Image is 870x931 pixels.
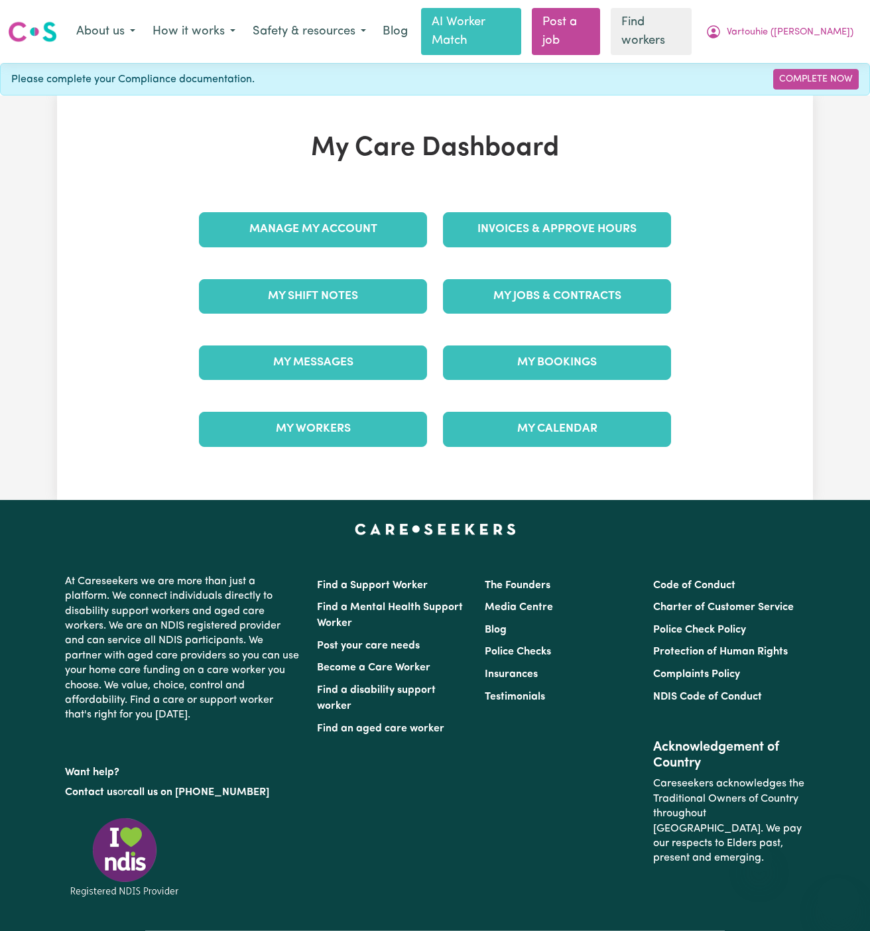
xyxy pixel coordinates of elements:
[727,25,853,40] span: Vartouhie ([PERSON_NAME])
[244,18,375,46] button: Safety & resources
[11,72,255,88] span: Please complete your Compliance documentation.
[443,212,671,247] a: Invoices & Approve Hours
[8,20,57,44] img: Careseekers logo
[65,569,301,728] p: At Careseekers we are more than just a platform. We connect individuals directly to disability su...
[485,625,507,635] a: Blog
[355,524,516,534] a: Careseekers home page
[317,662,430,673] a: Become a Care Worker
[443,345,671,380] a: My Bookings
[485,669,538,680] a: Insurances
[532,8,600,55] a: Post a job
[199,212,427,247] a: Manage My Account
[191,133,679,164] h1: My Care Dashboard
[443,279,671,314] a: My Jobs & Contracts
[746,846,773,873] iframe: Close message
[653,625,746,635] a: Police Check Policy
[421,8,521,55] a: AI Worker Match
[653,647,788,657] a: Protection of Human Rights
[485,602,553,613] a: Media Centre
[817,878,859,920] iframe: Button to launch messaging window
[653,739,805,771] h2: Acknowledgement of Country
[199,412,427,446] a: My Workers
[485,647,551,657] a: Police Checks
[375,17,416,46] a: Blog
[127,787,269,798] a: call us on [PHONE_NUMBER]
[199,279,427,314] a: My Shift Notes
[485,692,545,702] a: Testimonials
[65,760,301,780] p: Want help?
[199,345,427,380] a: My Messages
[317,723,444,734] a: Find an aged care worker
[485,580,550,591] a: The Founders
[8,17,57,47] a: Careseekers logo
[317,580,428,591] a: Find a Support Worker
[65,780,301,805] p: or
[653,771,805,871] p: Careseekers acknowledges the Traditional Owners of Country throughout [GEOGRAPHIC_DATA]. We pay o...
[317,641,420,651] a: Post your care needs
[697,18,862,46] button: My Account
[68,18,144,46] button: About us
[443,412,671,446] a: My Calendar
[317,602,463,629] a: Find a Mental Health Support Worker
[653,580,735,591] a: Code of Conduct
[317,685,436,712] a: Find a disability support worker
[653,692,762,702] a: NDIS Code of Conduct
[65,787,117,798] a: Contact us
[144,18,244,46] button: How it works
[653,602,794,613] a: Charter of Customer Service
[65,816,184,899] img: Registered NDIS provider
[611,8,692,55] a: Find workers
[653,669,740,680] a: Complaints Policy
[773,69,859,90] a: Complete Now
